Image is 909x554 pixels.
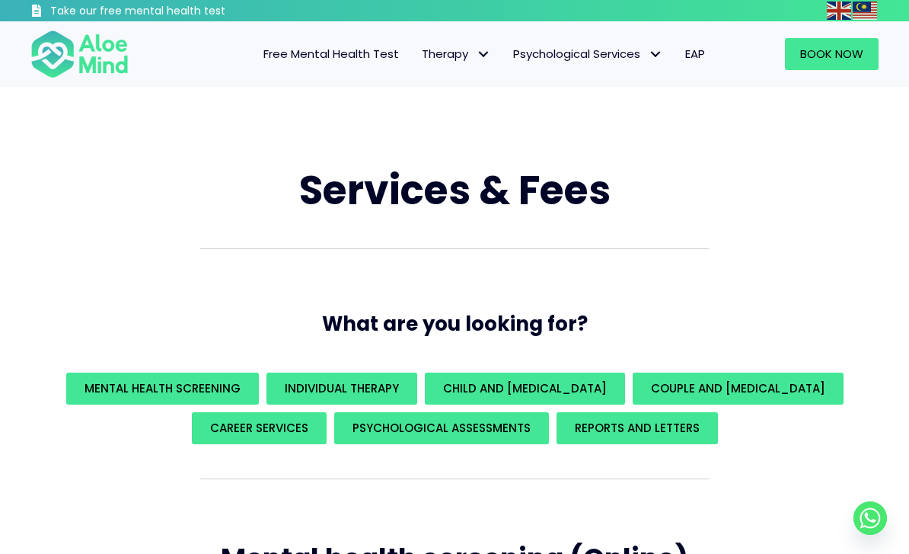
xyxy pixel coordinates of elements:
[144,38,716,70] nav: Menu
[800,46,863,62] span: Book Now
[30,369,879,448] div: What are you looking for?
[853,2,877,20] img: ms
[334,412,549,444] a: Psychological assessments
[66,373,259,405] a: Mental Health Screening
[263,46,399,62] span: Free Mental Health Test
[266,373,417,405] a: Individual Therapy
[299,162,611,218] span: Services & Fees
[827,2,851,20] img: en
[685,46,705,62] span: EAP
[322,310,588,338] span: What are you looking for?
[557,412,718,444] a: REPORTS AND LETTERS
[674,38,716,70] a: EAP
[410,38,502,70] a: TherapyTherapy: submenu
[252,38,410,70] a: Free Mental Health Test
[443,380,607,396] span: Child and [MEDICAL_DATA]
[50,4,295,19] h3: Take our free mental health test
[502,38,674,70] a: Psychological ServicesPsychological Services: submenu
[827,2,853,19] a: English
[651,380,825,396] span: Couple and [MEDICAL_DATA]
[85,380,241,396] span: Mental Health Screening
[853,501,887,535] a: Whatsapp
[472,43,494,65] span: Therapy: submenu
[644,43,666,65] span: Psychological Services: submenu
[210,420,308,436] span: Career Services
[853,2,879,19] a: Malay
[575,420,700,436] span: REPORTS AND LETTERS
[425,373,625,405] a: Child and [MEDICAL_DATA]
[513,46,662,62] span: Psychological Services
[785,38,879,70] a: Book Now
[422,46,490,62] span: Therapy
[30,29,129,78] img: Aloe mind Logo
[30,4,295,21] a: Take our free mental health test
[352,420,531,436] span: Psychological assessments
[192,412,327,444] a: Career Services
[633,373,844,405] a: Couple and [MEDICAL_DATA]
[285,380,399,396] span: Individual Therapy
